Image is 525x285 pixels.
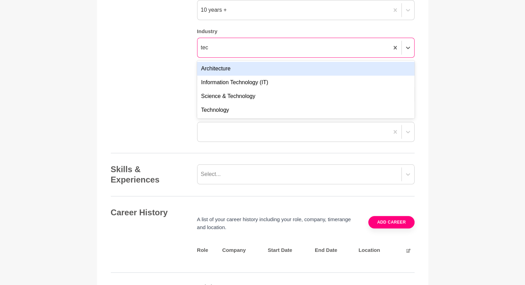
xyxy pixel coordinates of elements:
[111,164,183,185] h4: Skills & Experiences
[197,62,415,76] div: Architecture
[315,247,354,254] h5: End Date
[201,6,227,14] div: 10 years +
[201,170,221,178] div: Select...
[197,247,218,254] h5: Role
[197,89,415,103] div: Science & Technology
[222,247,264,254] h5: Company
[197,216,360,231] p: A list of your career history including your role, company, timerange and location.
[111,207,183,218] h4: Career History
[197,76,415,89] div: Information Technology (IT)
[359,247,397,254] h5: Location
[268,247,311,254] h5: Start Date
[197,28,415,35] h5: Industry
[368,216,414,228] button: Add career
[197,103,415,117] div: Technology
